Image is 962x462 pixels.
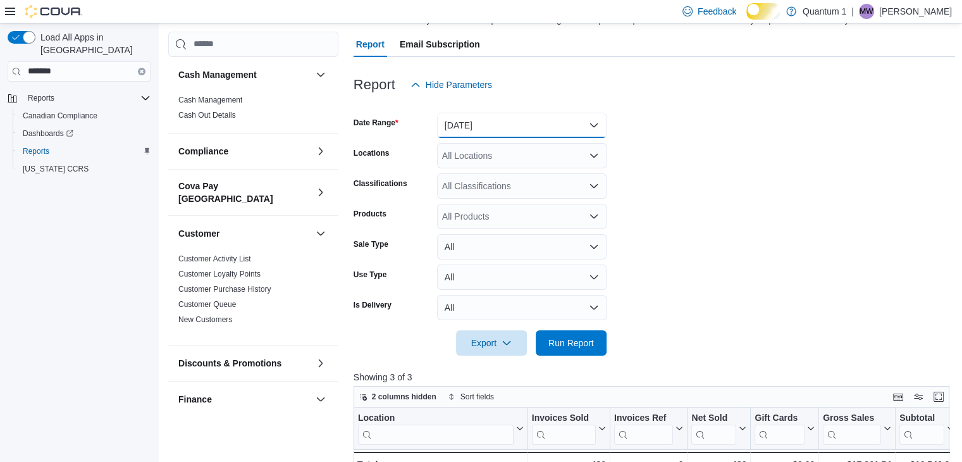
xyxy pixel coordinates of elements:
[18,108,151,123] span: Canadian Compliance
[178,96,242,104] a: Cash Management
[755,412,805,424] div: Gift Cards
[18,108,102,123] a: Canadian Compliance
[532,412,596,424] div: Invoices Sold
[178,145,228,158] h3: Compliance
[23,146,49,156] span: Reports
[354,148,390,158] label: Locations
[18,161,151,177] span: Washington CCRS
[178,357,281,370] h3: Discounts & Promotions
[899,412,944,424] div: Subtotal
[178,68,257,81] h3: Cash Management
[313,392,328,407] button: Finance
[178,300,236,309] a: Customer Queue
[23,91,59,106] button: Reports
[437,234,607,259] button: All
[178,254,251,264] span: Customer Activity List
[437,113,607,138] button: [DATE]
[18,161,94,177] a: [US_STATE] CCRS
[178,68,311,81] button: Cash Management
[178,393,212,406] h3: Finance
[358,412,524,444] button: Location
[178,227,311,240] button: Customer
[313,226,328,241] button: Customer
[178,357,311,370] button: Discounts & Promotions
[178,393,311,406] button: Finance
[35,31,151,56] span: Load All Apps in [GEOGRAPHIC_DATA]
[899,412,944,444] div: Subtotal
[178,227,219,240] h3: Customer
[532,412,596,444] div: Invoices Sold
[536,330,607,356] button: Run Report
[456,330,527,356] button: Export
[464,330,519,356] span: Export
[178,254,251,263] a: Customer Activity List
[437,265,607,290] button: All
[178,145,311,158] button: Compliance
[313,356,328,371] button: Discounts & Promotions
[851,4,854,19] p: |
[358,412,514,424] div: Location
[899,412,954,444] button: Subtotal
[589,211,599,222] button: Open list of options
[18,144,54,159] a: Reports
[8,84,151,211] nav: Complex example
[178,285,271,294] a: Customer Purchase History
[691,412,736,444] div: Net Sold
[614,412,673,444] div: Invoices Ref
[400,32,480,57] span: Email Subscription
[138,68,145,75] button: Clear input
[548,337,594,349] span: Run Report
[437,295,607,320] button: All
[168,92,338,133] div: Cash Management
[178,95,242,105] span: Cash Management
[443,389,499,404] button: Sort fields
[178,299,236,309] span: Customer Queue
[532,412,606,444] button: Invoices Sold
[178,180,311,205] button: Cova Pay [GEOGRAPHIC_DATA]
[358,412,514,444] div: Location
[823,412,881,424] div: Gross Sales
[372,392,436,402] span: 2 columns hidden
[354,389,441,404] button: 2 columns hidden
[313,185,328,200] button: Cova Pay [GEOGRAPHIC_DATA]
[589,151,599,161] button: Open list of options
[13,160,156,178] button: [US_STATE] CCRS
[891,389,906,404] button: Keyboard shortcuts
[823,412,891,444] button: Gross Sales
[746,3,780,20] input: Dark Mode
[356,32,385,57] span: Report
[13,142,156,160] button: Reports
[691,412,746,444] button: Net Sold
[3,89,156,107] button: Reports
[354,178,407,189] label: Classifications
[23,128,73,139] span: Dashboards
[178,110,236,120] span: Cash Out Details
[911,389,926,404] button: Display options
[13,107,156,125] button: Canadian Compliance
[755,412,815,444] button: Gift Cards
[178,284,271,294] span: Customer Purchase History
[426,78,492,91] span: Hide Parameters
[755,412,805,444] div: Gift Card Sales
[313,144,328,159] button: Compliance
[589,181,599,191] button: Open list of options
[859,4,874,19] div: Michael Wuest
[354,239,388,249] label: Sale Type
[13,125,156,142] a: Dashboards
[354,300,392,310] label: Is Delivery
[178,270,261,278] a: Customer Loyalty Points
[803,4,846,19] p: Quantum 1
[23,164,89,174] span: [US_STATE] CCRS
[18,126,78,141] a: Dashboards
[614,412,673,424] div: Invoices Ref
[178,269,261,279] span: Customer Loyalty Points
[931,389,946,404] button: Enter fullscreen
[28,93,54,103] span: Reports
[698,5,736,18] span: Feedback
[313,67,328,82] button: Cash Management
[18,144,151,159] span: Reports
[354,371,956,384] p: Showing 3 of 3
[354,118,398,128] label: Date Range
